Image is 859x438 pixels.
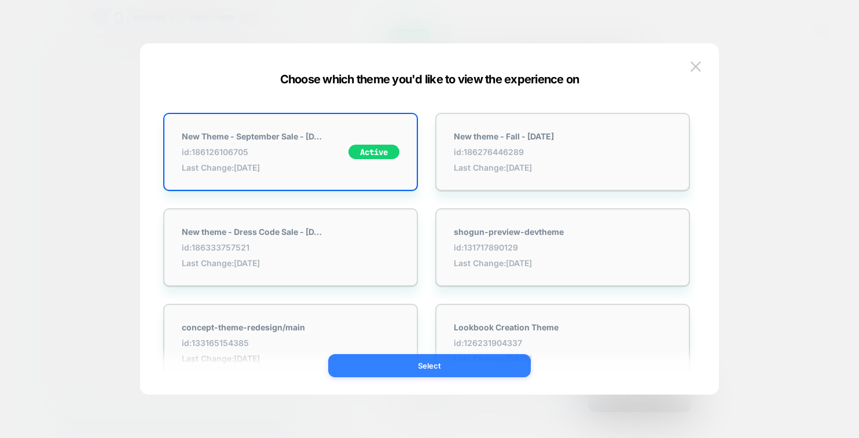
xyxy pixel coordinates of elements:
div: Choose which theme you'd like to view the experience on [140,72,719,86]
span: id: 186333757521 [182,242,326,252]
strong: concept-theme-redesign/main [182,322,305,332]
span: Last Change: [DATE] [182,258,326,268]
span: id: 133165154385 [182,338,305,348]
strong: New Theme - September Sale - [DATE] [182,131,326,141]
span: id: 186126106705 [182,147,326,157]
strong: New theme - Dress Code Sale - [DATE] [182,227,326,237]
span: Last Change: [DATE] [182,163,326,172]
span: Last Change: [DATE] [182,354,305,363]
button: Select [328,354,531,377]
div: Active [348,145,399,159]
